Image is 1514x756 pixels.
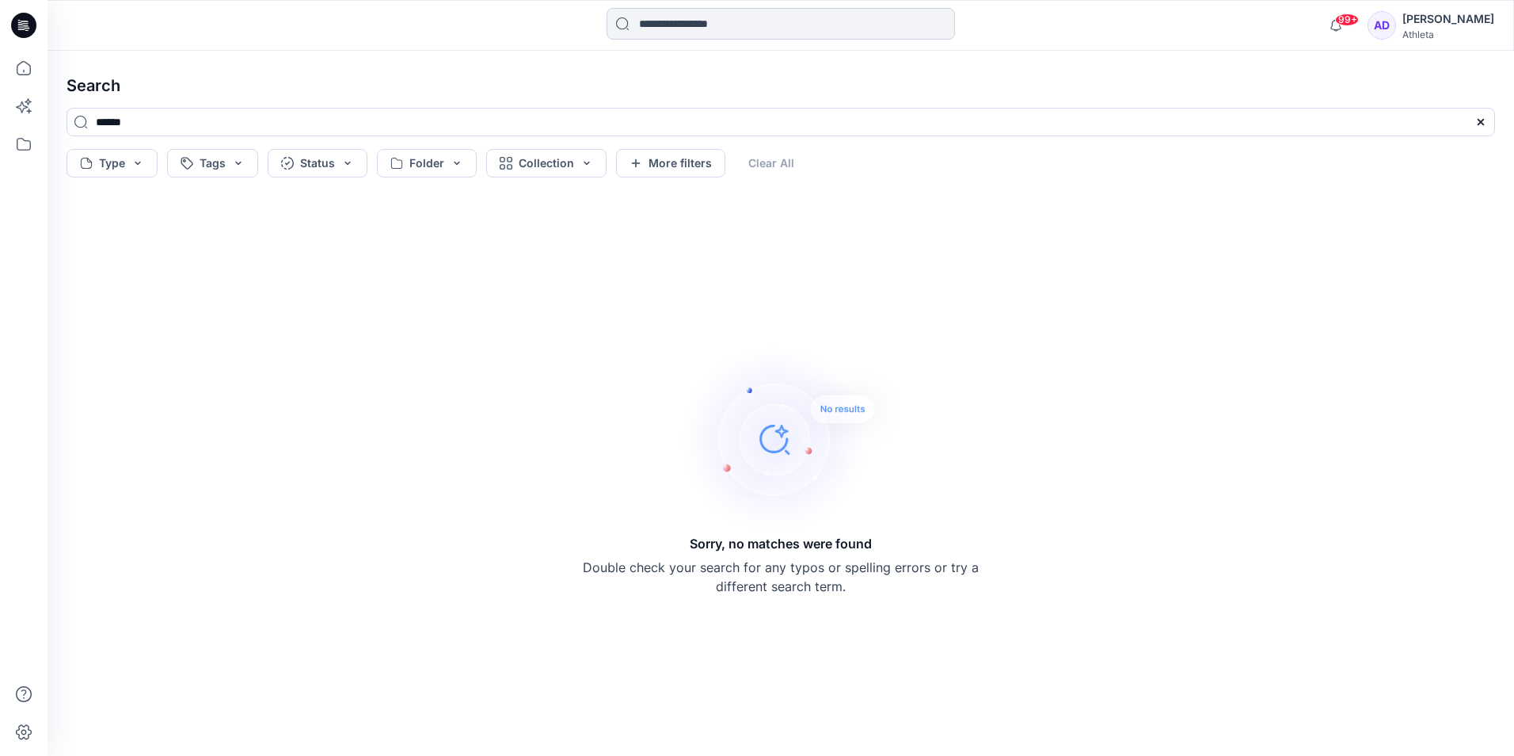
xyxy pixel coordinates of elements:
[1402,29,1494,40] div: Athleta
[690,534,872,553] h5: Sorry, no matches were found
[67,149,158,178] button: Type
[167,149,258,178] button: Tags
[486,149,607,178] button: Collection
[583,558,979,596] p: Double check your search for any typos or spelling errors or try a different search term.
[377,149,477,178] button: Folder
[683,344,904,534] img: Sorry, no matches were found
[1368,11,1396,40] div: AD
[616,149,725,178] button: More filters
[268,149,367,178] button: Status
[1335,13,1359,26] span: 99+
[1402,10,1494,29] div: [PERSON_NAME]
[54,63,1508,108] h4: Search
